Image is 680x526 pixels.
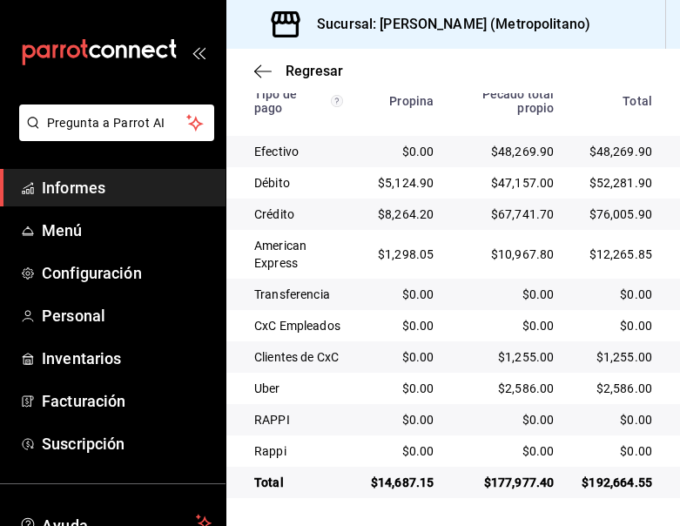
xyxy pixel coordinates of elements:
[491,145,555,158] font: $48,269.90
[378,176,434,190] font: $5,124.90
[42,392,125,410] font: Facturación
[254,87,297,115] font: Tipo de pago
[491,176,555,190] font: $47,157.00
[491,247,555,261] font: $10,967.80
[42,307,105,325] font: Personal
[331,95,343,107] svg: Los pagos realizados con Pay y otras terminales son montos brutos.
[498,350,554,364] font: $1,255.00
[254,350,339,364] font: Clientes de CxC
[254,287,330,301] font: Transferencia
[254,475,284,489] font: Total
[498,381,554,395] font: $2,586.00
[47,116,165,130] font: Pregunta a Parrot AI
[42,349,121,368] font: Inventarios
[402,381,434,395] font: $0.00
[620,444,652,458] font: $0.00
[484,475,555,489] font: $177,977.40
[589,145,653,158] font: $48,269.90
[42,221,83,239] font: Menú
[522,413,555,427] font: $0.00
[42,435,125,453] font: Suscripción
[378,207,434,221] font: $8,264.20
[286,63,343,79] font: Regresar
[389,94,434,108] font: Propina
[522,444,555,458] font: $0.00
[254,207,294,221] font: Crédito
[254,319,340,333] font: CxC Empleados
[582,475,652,489] font: $192,664.55
[589,207,653,221] font: $76,005.90
[317,16,590,32] font: Sucursal: [PERSON_NAME] (Metropolitano)
[12,126,214,145] a: Pregunta a Parrot AI
[402,319,434,333] font: $0.00
[402,444,434,458] font: $0.00
[254,176,290,190] font: Débito
[402,413,434,427] font: $0.00
[589,176,653,190] font: $52,281.90
[596,350,652,364] font: $1,255.00
[42,264,142,282] font: Configuración
[254,63,343,79] button: Regresar
[254,413,290,427] font: RAPPI
[620,319,652,333] font: $0.00
[254,444,286,458] font: Rappi
[378,247,434,261] font: $1,298.05
[620,287,652,301] font: $0.00
[402,350,434,364] font: $0.00
[402,145,434,158] font: $0.00
[620,413,652,427] font: $0.00
[491,207,555,221] font: $67,741.70
[522,287,555,301] font: $0.00
[19,105,214,141] button: Pregunta a Parrot AI
[482,87,555,115] font: Pecado total propio
[192,45,205,59] button: abrir_cajón_menú
[402,287,434,301] font: $0.00
[596,381,652,395] font: $2,586.00
[371,475,434,489] font: $14,687.15
[522,319,555,333] font: $0.00
[254,239,306,270] font: American Express
[42,179,105,197] font: Informes
[254,381,280,395] font: Uber
[254,145,299,158] font: Efectivo
[623,94,652,108] font: Total
[589,247,653,261] font: $12,265.85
